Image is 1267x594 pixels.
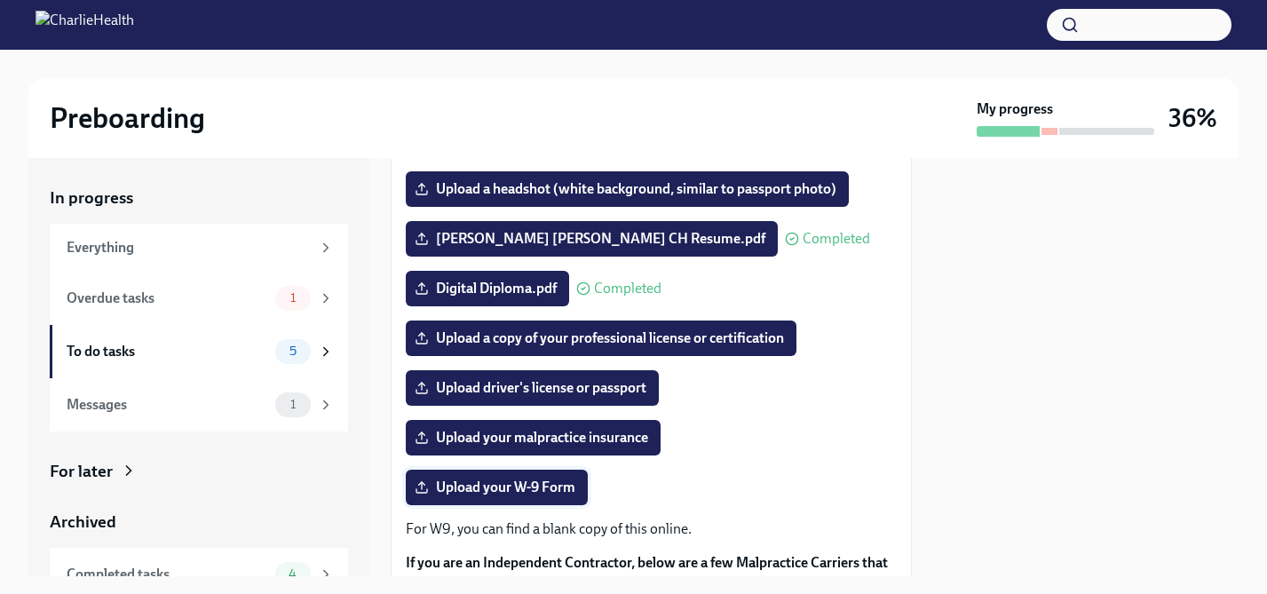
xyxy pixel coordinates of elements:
strong: If you are an Independent Contractor, below are a few Malpractice Carriers that we suggest: [406,554,888,590]
label: Upload a headshot (white background, similar to passport photo) [406,171,849,207]
label: Upload your W-9 Form [406,470,588,505]
label: [PERSON_NAME] [PERSON_NAME] CH Resume.pdf [406,221,778,257]
div: Overdue tasks [67,289,268,308]
span: [PERSON_NAME] [PERSON_NAME] CH Resume.pdf [418,230,765,248]
span: Upload your W-9 Form [418,479,575,496]
div: Completed tasks [67,565,268,584]
a: To do tasks5 [50,325,348,378]
strong: My progress [977,99,1053,119]
label: Digital Diploma.pdf [406,271,569,306]
span: 5 [279,345,307,358]
a: Archived [50,511,348,534]
span: 4 [278,567,307,581]
div: Messages [67,395,268,415]
a: Everything [50,224,348,272]
label: Upload a copy of your professional license or certification [406,321,796,356]
span: Completed [803,232,870,246]
span: Upload a headshot (white background, similar to passport photo) [418,180,836,198]
img: CharlieHealth [36,11,134,39]
h3: 36% [1168,102,1217,134]
span: Upload your malpractice insurance [418,429,648,447]
a: Messages1 [50,378,348,432]
span: 1 [280,398,306,411]
h2: Preboarding [50,100,205,136]
a: For later [50,460,348,483]
span: Upload a copy of your professional license or certification [418,329,784,347]
label: Upload driver's license or passport [406,370,659,406]
div: Everything [67,238,311,257]
div: To do tasks [67,342,268,361]
div: For later [50,460,113,483]
p: For W9, you can find a blank copy of this online. [406,519,897,539]
a: Overdue tasks1 [50,272,348,325]
span: Completed [594,281,661,296]
span: 1 [280,291,306,305]
label: Upload your malpractice insurance [406,420,661,455]
a: In progress [50,186,348,210]
span: Digital Diploma.pdf [418,280,557,297]
span: Upload driver's license or passport [418,379,646,397]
